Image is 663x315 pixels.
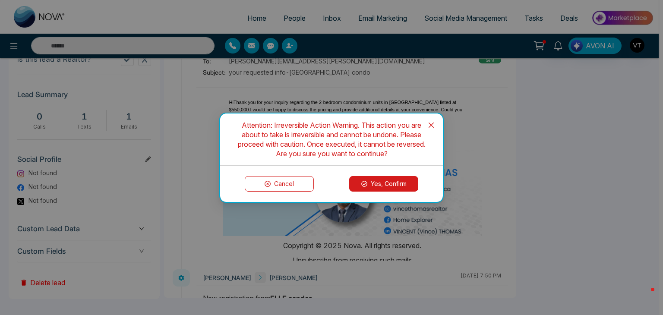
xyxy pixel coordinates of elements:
span: close [428,122,435,129]
iframe: Intercom live chat [634,286,654,306]
button: Cancel [245,176,314,192]
button: Yes, Confirm [349,176,418,192]
div: Attention: Irreversible Action Warning. This action you are about to take is irreversible and can... [230,120,433,158]
button: Close [420,113,443,137]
